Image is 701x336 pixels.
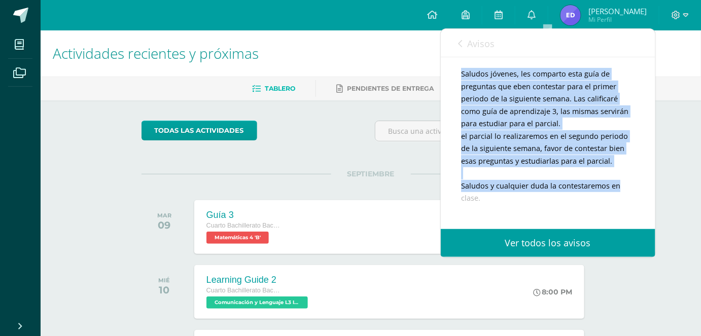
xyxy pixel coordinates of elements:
[142,121,257,140] a: todas las Actividades
[53,44,259,63] span: Actividades recientes y próximas
[206,222,283,229] span: Cuarto Bachillerato Bachillerato en CCLL con Orientación en Diseño Gráfico
[252,81,295,97] a: Tablero
[206,287,283,294] span: Cuarto Bachillerato Bachillerato en CCLL con Orientación en Diseño Gráfico
[206,275,310,285] div: Learning Guide 2
[468,38,495,50] span: Avisos
[347,85,434,92] span: Pendientes de entrega
[331,169,411,178] span: SEPTIEMBRE
[560,5,581,25] img: 3cab13551e4ea37b7701707039aedd66.png
[206,210,283,220] div: Guía 3
[588,15,647,24] span: Mi Perfil
[441,229,655,257] a: Ver todos los avisos
[206,296,308,309] span: Comunicación y Lenguaje L3 Inglés 'B'
[158,284,170,296] div: 10
[588,6,647,16] span: [PERSON_NAME]
[265,85,295,92] span: Tablero
[461,68,635,311] div: Saludos jóvenes, les comparto esta guía de preguntas que eben contestar para el primer periodo de...
[533,287,572,296] div: 8:00 PM
[158,277,170,284] div: MIÉ
[157,212,171,219] div: MAR
[336,81,434,97] a: Pendientes de entrega
[157,219,171,231] div: 09
[206,232,269,244] span: Matemáticas 4 'B'
[375,121,600,141] input: Busca una actividad próxima aquí...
